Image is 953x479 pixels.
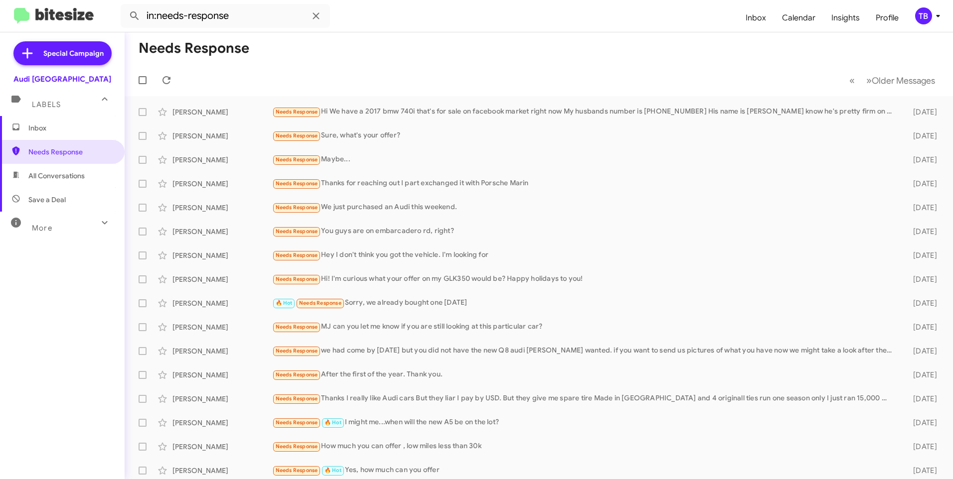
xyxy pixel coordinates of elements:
div: [PERSON_NAME] [172,418,272,428]
span: Inbox [28,123,113,133]
button: Previous [843,70,861,91]
a: Inbox [738,3,774,32]
a: Special Campaign [13,41,112,65]
div: [PERSON_NAME] [172,322,272,332]
span: Older Messages [872,75,935,86]
span: « [849,74,855,87]
a: Calendar [774,3,823,32]
div: [PERSON_NAME] [172,203,272,213]
div: [PERSON_NAME] [172,442,272,452]
span: Needs Response [276,371,318,378]
div: Hey I don't think you got the vehicle. I'm looking for [272,249,897,261]
span: » [866,74,872,87]
div: [PERSON_NAME] [172,298,272,308]
input: Search [121,4,330,28]
div: You guys are on embarcadero rd, right? [272,226,897,237]
div: Maybe... [272,154,897,165]
span: Needs Response [276,132,318,139]
div: [DATE] [897,322,945,332]
div: Sorry, we already bought one [DATE] [272,297,897,309]
div: [PERSON_NAME] [172,466,272,476]
span: 🔥 Hot [324,467,341,474]
div: Hi We have a 2017 bmw 740i that's for sale on facebook market right now My husbands number is [PH... [272,106,897,118]
div: [PERSON_NAME] [172,394,272,404]
div: [PERSON_NAME] [172,274,272,284]
div: [DATE] [897,250,945,260]
nav: Page navigation example [844,70,941,91]
div: [PERSON_NAME] [172,346,272,356]
div: [DATE] [897,442,945,452]
span: Needs Response [276,109,318,115]
div: Thanks for reaching out I part exchanged it with Porsche Marin [272,178,897,189]
button: TB [907,7,942,24]
div: [DATE] [897,394,945,404]
div: [DATE] [897,203,945,213]
span: 🔥 Hot [276,300,293,306]
div: [PERSON_NAME] [172,107,272,117]
span: Needs Response [276,419,318,426]
div: [PERSON_NAME] [172,131,272,141]
div: [PERSON_NAME] [172,155,272,165]
div: [DATE] [897,418,945,428]
div: [DATE] [897,346,945,356]
span: Needs Response [276,467,318,474]
span: 🔥 Hot [324,419,341,426]
div: How much you can offer , low miles less than 30k [272,441,897,452]
div: [PERSON_NAME] [172,179,272,189]
a: Insights [823,3,868,32]
div: [DATE] [897,466,945,476]
div: Thanks I really like Audi cars But they liar I pay by USD. But they give me spare tire Made in [G... [272,393,897,404]
span: Needs Response [276,228,318,235]
span: Needs Response [276,348,318,354]
div: [PERSON_NAME] [172,370,272,380]
a: Profile [868,3,907,32]
div: [DATE] [897,227,945,237]
div: [DATE] [897,179,945,189]
span: Save a Deal [28,195,66,205]
div: [DATE] [897,155,945,165]
span: Needs Response [276,204,318,211]
span: Needs Response [299,300,341,306]
div: After the first of the year. Thank you. [272,369,897,380]
div: we had come by [DATE] but you did not have the new Q8 audi [PERSON_NAME] wanted. if you want to s... [272,345,897,357]
div: Hi! I'm curious what your offer on my GLK350 would be? Happy holidays to you! [272,273,897,285]
span: Needs Response [276,156,318,163]
span: Labels [32,100,61,109]
span: Needs Response [276,395,318,402]
div: Yes, how much can you offer [272,465,897,476]
span: More [32,224,52,233]
div: [DATE] [897,131,945,141]
span: Needs Response [276,443,318,450]
span: Needs Response [28,147,113,157]
div: We just purchased an Audi this weekend. [272,202,897,213]
button: Next [860,70,941,91]
span: Needs Response [276,324,318,330]
div: [DATE] [897,298,945,308]
div: Sure, what's your offer? [272,130,897,141]
span: Needs Response [276,252,318,258]
div: [DATE] [897,107,945,117]
div: [DATE] [897,370,945,380]
div: [DATE] [897,274,945,284]
span: Special Campaign [43,48,104,58]
div: Audi [GEOGRAPHIC_DATA] [13,74,111,84]
div: [PERSON_NAME] [172,250,272,260]
span: Needs Response [276,276,318,282]
span: Needs Response [276,180,318,187]
div: [PERSON_NAME] [172,227,272,237]
h1: Needs Response [139,40,249,56]
span: All Conversations [28,171,85,181]
div: TB [915,7,932,24]
div: I might me...when will the new A5 be on the lot? [272,417,897,428]
div: MJ can you let me know if you are still looking at this particular car? [272,321,897,333]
